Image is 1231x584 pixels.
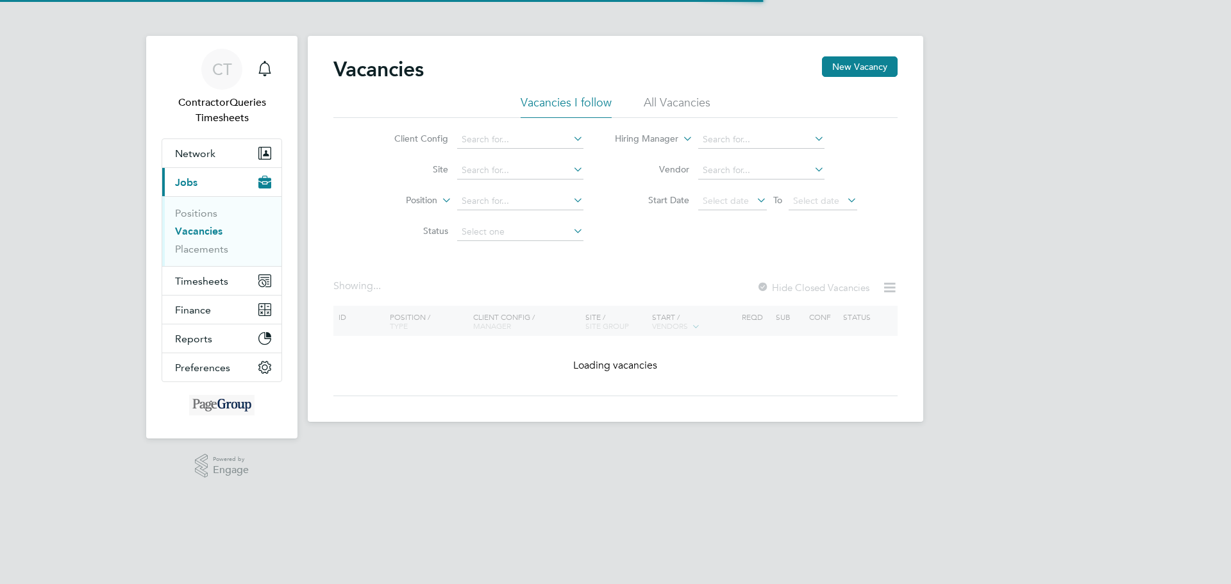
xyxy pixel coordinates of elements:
[644,95,710,118] li: All Vacancies
[822,56,898,77] button: New Vacancy
[373,279,381,292] span: ...
[175,275,228,287] span: Timesheets
[703,195,749,206] span: Select date
[333,56,424,82] h2: Vacancies
[213,454,249,465] span: Powered by
[364,194,437,207] label: Position
[615,163,689,175] label: Vendor
[615,194,689,206] label: Start Date
[175,147,215,160] span: Network
[793,195,839,206] span: Select date
[162,196,281,266] div: Jobs
[146,36,297,438] nav: Main navigation
[175,243,228,255] a: Placements
[374,133,448,144] label: Client Config
[698,162,825,179] input: Search for...
[457,162,583,179] input: Search for...
[457,131,583,149] input: Search for...
[162,95,282,126] span: ContractorQueries Timesheets
[162,296,281,324] button: Finance
[374,225,448,237] label: Status
[457,223,583,241] input: Select one
[521,95,612,118] li: Vacancies I follow
[175,207,217,219] a: Positions
[175,362,230,374] span: Preferences
[162,353,281,381] button: Preferences
[175,304,211,316] span: Finance
[605,133,678,146] label: Hiring Manager
[162,267,281,295] button: Timesheets
[162,49,282,126] a: CTContractorQueries Timesheets
[213,465,249,476] span: Engage
[757,281,869,294] label: Hide Closed Vacancies
[457,192,583,210] input: Search for...
[175,176,197,188] span: Jobs
[189,395,255,415] img: michaelpageint-logo-retina.png
[162,139,281,167] button: Network
[175,333,212,345] span: Reports
[195,454,249,478] a: Powered byEngage
[162,324,281,353] button: Reports
[162,168,281,196] button: Jobs
[698,131,825,149] input: Search for...
[374,163,448,175] label: Site
[333,279,383,293] div: Showing
[769,192,786,208] span: To
[212,61,232,78] span: CT
[175,225,222,237] a: Vacancies
[162,395,282,415] a: Go to home page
